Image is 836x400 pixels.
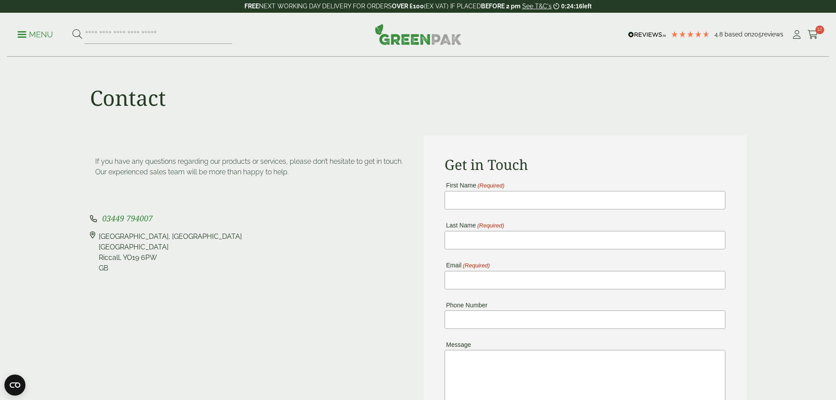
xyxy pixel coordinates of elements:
span: 0:24:16 [561,3,582,10]
span: (Required) [477,183,505,189]
img: REVIEWS.io [628,32,666,38]
label: Last Name [445,222,504,229]
i: Cart [807,30,818,39]
span: 205 [751,31,762,38]
a: 03449 794007 [102,215,153,223]
span: 4.8 [714,31,725,38]
span: reviews [762,31,783,38]
h1: Contact [90,85,166,111]
span: (Required) [477,223,504,229]
a: See T&C's [522,3,552,10]
label: Email [445,262,490,269]
span: left [582,3,592,10]
label: Phone Number [445,302,488,308]
p: If you have any questions regarding our products or services, please don’t hesitate to get in tou... [95,156,408,177]
strong: BEFORE 2 pm [481,3,520,10]
button: Open CMP widget [4,375,25,396]
a: 12 [807,28,818,41]
i: My Account [791,30,802,39]
div: 4.79 Stars [671,30,710,38]
span: 12 [815,25,824,34]
p: Menu [18,29,53,40]
span: (Required) [462,263,490,269]
img: GreenPak Supplies [375,24,462,45]
label: Message [445,342,471,348]
h2: Get in Touch [445,156,725,173]
label: First Name [445,182,505,189]
span: 03449 794007 [102,213,153,223]
div: [GEOGRAPHIC_DATA], [GEOGRAPHIC_DATA] [GEOGRAPHIC_DATA] Riccall, YO19 6PW GB [99,231,242,274]
a: Menu [18,29,53,38]
strong: OVER £100 [392,3,424,10]
strong: FREE [244,3,259,10]
span: Based on [725,31,751,38]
